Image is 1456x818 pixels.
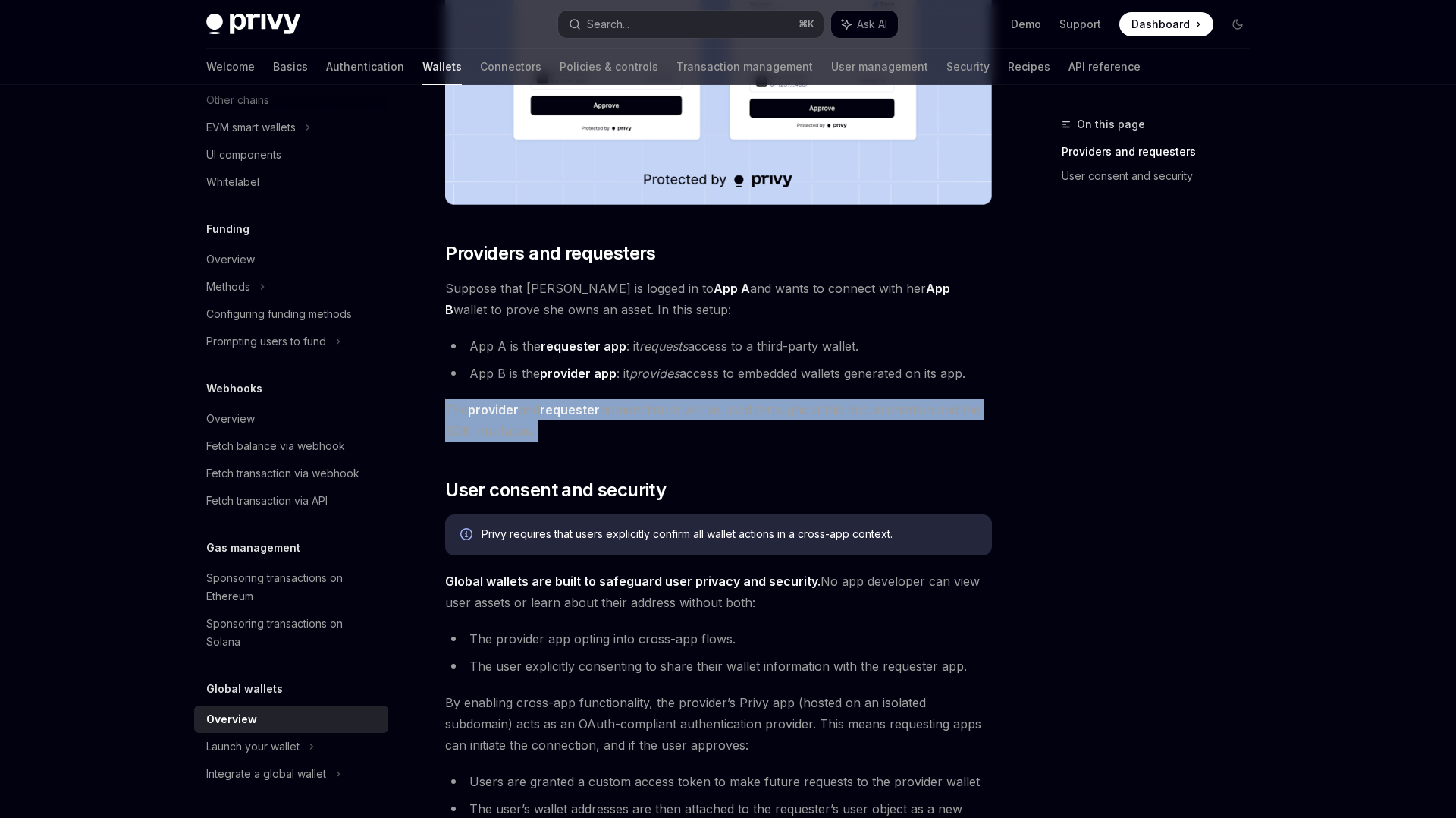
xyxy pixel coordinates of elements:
h5: Webhooks [206,379,262,398]
div: Overview [206,250,255,269]
a: Basics [273,49,308,85]
a: User consent and security [1062,164,1262,188]
button: Toggle dark mode [1225,12,1250,36]
a: Dashboard [1119,12,1213,36]
span: No app developer can view user assets or learn about their address without both: [445,571,992,613]
a: UI components [194,141,388,168]
span: ⌘ K [799,18,814,30]
a: Sponsoring transactions on Solana [194,610,388,656]
span: Suppose that [PERSON_NAME] is logged in to and wants to connect with her wallet to prove she owns... [445,278,992,320]
li: App A is the : it access to a third-party wallet. [445,335,992,357]
span: Dashboard [1131,17,1190,32]
a: User management [831,49,928,85]
strong: Global wallets are built to safeguard user privacy and security. [445,574,821,589]
a: Recipes [1008,49,1050,85]
span: The and nomenclature will be used throughout this documentation and the SDK interfaces. [445,399,992,442]
svg: Info [460,528,475,543]
div: Privy requires that users explicitly confirm all wallet actions in a cross-app context. [482,527,977,543]
strong: requester [540,402,600,417]
a: Support [1059,17,1101,32]
li: The user explicitly consenting to share their wallet information with the requester app. [445,656,992,677]
a: Demo [1011,17,1041,32]
li: Users are granted a custom access token to make future requests to the provider wallet [445,771,992,792]
button: Ask AI [831,11,898,38]
a: Security [946,49,990,85]
a: Overview [194,706,388,733]
div: EVM smart wallets [206,118,296,137]
div: Fetch transaction via API [206,492,328,510]
em: requests [639,338,688,354]
a: Connectors [480,49,541,85]
div: Methods [206,278,250,296]
a: Sponsoring transactions on Ethereum [194,565,388,610]
div: Whitelabel [206,173,259,191]
div: Configuring funding methods [206,305,352,323]
div: Overview [206,710,257,728]
div: Search... [587,15,629,33]
a: Fetch balance via webhook [194,433,388,460]
strong: App A [714,281,750,296]
span: By enabling cross-app functionality, the provider’s Privy app (hosted on an isolated subdomain) a... [445,692,992,756]
button: Search...⌘K [558,11,824,38]
div: Sponsoring transactions on Solana [206,615,379,651]
a: Overview [194,405,388,433]
div: Overview [206,410,255,428]
img: dark logo [206,14,300,35]
a: Wallets [422,49,462,85]
strong: provider app [540,366,617,381]
em: provides [629,366,679,381]
a: Configuring funding methods [194,300,388,328]
li: The provider app opting into cross-app flows. [445,628,992,650]
li: App B is the : it access to embedded wallets generated on its app. [445,363,992,384]
a: Authentication [326,49,404,85]
div: Fetch transaction via webhook [206,464,359,483]
a: Welcome [206,49,255,85]
a: Whitelabel [194,168,388,196]
h5: Funding [206,220,249,238]
a: API reference [1068,49,1141,85]
a: Policies & controls [560,49,658,85]
h5: Gas management [206,539,300,557]
a: Overview [194,246,388,273]
a: Providers and requesters [1062,140,1262,164]
a: Fetch transaction via webhook [194,460,388,487]
div: Sponsoring transactions on Ethereum [206,569,379,606]
span: On this page [1077,115,1145,134]
div: Integrate a global wallet [206,765,326,783]
a: Transaction management [676,49,813,85]
strong: requester app [541,338,626,354]
span: User consent and security [445,478,666,502]
span: Ask AI [857,17,887,32]
span: Providers and requesters [445,241,656,266]
a: Fetch transaction via API [194,487,388,514]
strong: App B [445,281,950,317]
div: Fetch balance via webhook [206,437,345,455]
strong: provider [468,402,519,417]
div: Launch your wallet [206,738,300,756]
div: UI components [206,146,281,164]
h5: Global wallets [206,680,283,698]
div: Prompting users to fund [206,332,326,351]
